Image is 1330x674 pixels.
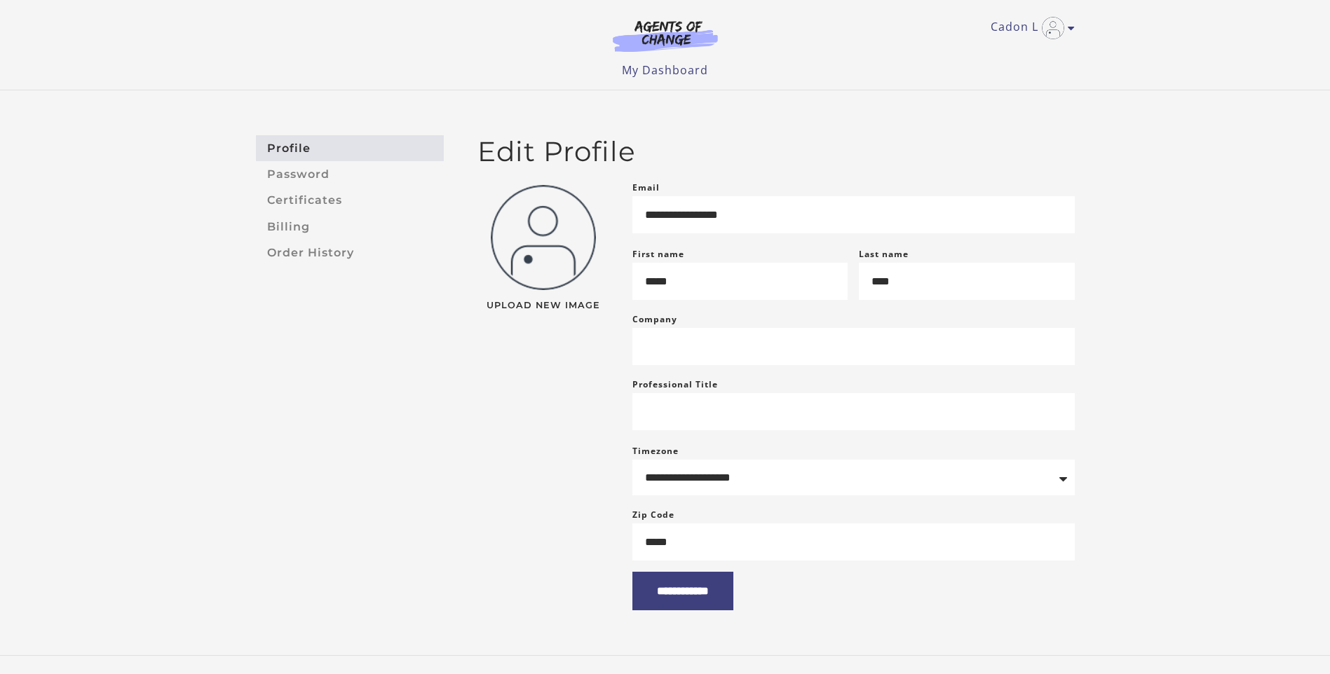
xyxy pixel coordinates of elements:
a: Billing [256,214,444,240]
label: First name [632,248,684,260]
label: Professional Title [632,376,718,393]
label: Email [632,179,660,196]
h2: Edit Profile [477,135,1075,168]
a: Password [256,161,444,187]
label: Last name [859,248,909,260]
a: Profile [256,135,444,161]
label: Timezone [632,445,679,457]
span: Upload New Image [477,301,610,310]
a: Order History [256,240,444,266]
label: Zip Code [632,507,674,523]
a: Certificates [256,188,444,214]
img: Agents of Change Logo [598,20,733,52]
a: My Dashboard [622,62,708,78]
label: Company [632,311,677,328]
a: Toggle menu [991,17,1068,39]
